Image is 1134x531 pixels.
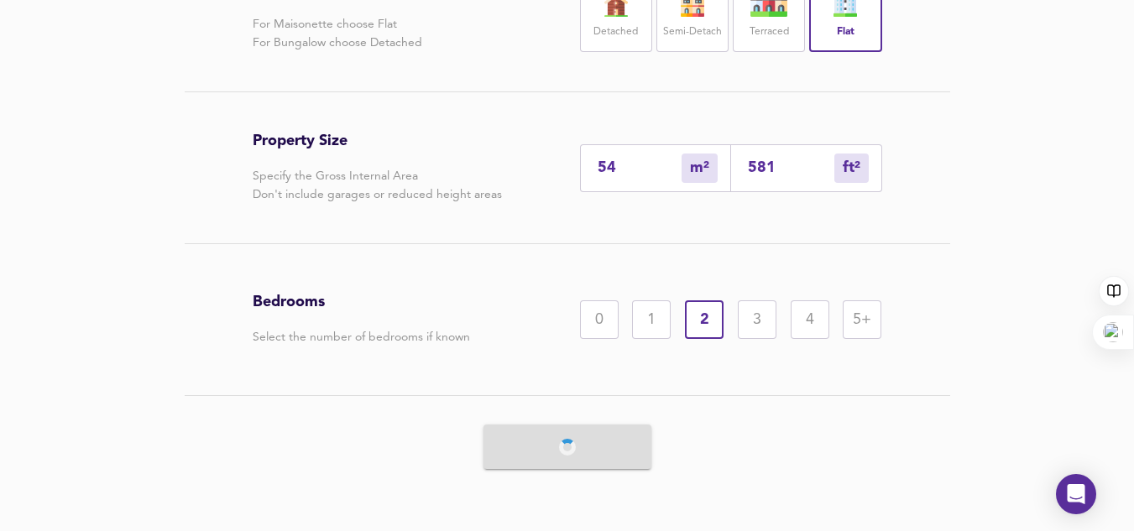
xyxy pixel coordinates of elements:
input: Sqft [748,159,834,177]
h3: Property Size [253,132,502,150]
label: Flat [837,22,854,43]
div: Open Intercom Messenger [1056,474,1096,514]
h3: Bedrooms [253,293,470,311]
div: 5+ [843,300,881,339]
div: m² [834,154,869,183]
p: For Maisonette choose Flat For Bungalow choose Detached [253,15,422,52]
div: 0 [580,300,619,339]
p: Select the number of bedrooms if known [253,328,470,346]
label: Detached [593,22,638,43]
label: Semi-Detach [663,22,722,43]
div: 1 [632,300,671,339]
div: 2 [685,300,724,339]
div: 4 [791,300,829,339]
p: Specify the Gross Internal Area Don't include garages or reduced height areas [253,167,502,204]
input: Enter sqm [598,159,682,177]
div: m² [682,154,718,183]
label: Terraced [750,22,789,43]
div: 3 [738,300,776,339]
